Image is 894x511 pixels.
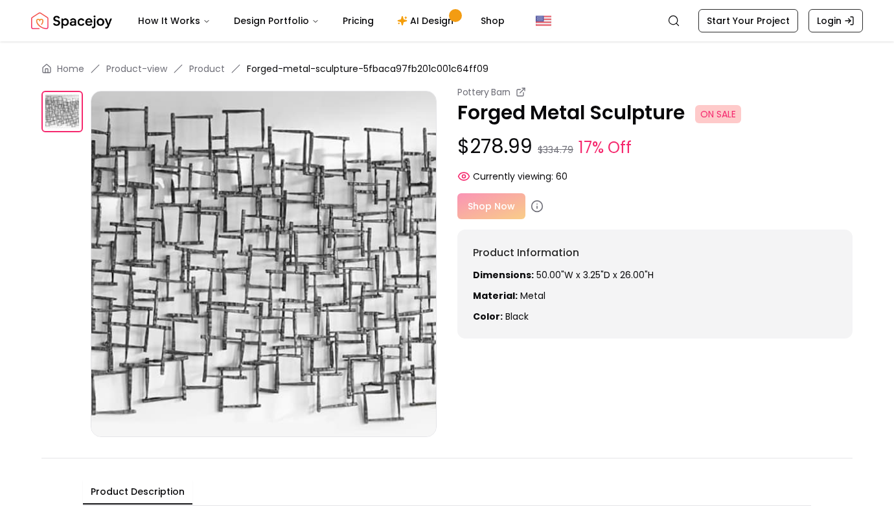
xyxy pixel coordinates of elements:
[189,62,225,75] a: Product
[41,62,853,75] nav: breadcrumb
[91,91,437,437] img: https://storage.googleapis.com/spacejoy-main/assets/5fbaca97fb201c001c64ff09/product_0_0ekooo1obo37
[473,268,534,281] strong: Dimensions:
[457,86,510,99] small: Pottery Barn
[473,170,553,183] span: Currently viewing:
[106,62,167,75] a: Product-view
[579,136,632,160] small: 17% Off
[41,91,83,132] img: https://storage.googleapis.com/spacejoy-main/assets/5fbaca97fb201c001c64ff09/product_0_0ekooo1obo37
[695,105,741,123] span: ON SALE
[83,480,192,505] button: Product Description
[57,62,84,75] a: Home
[223,8,330,34] button: Design Portfolio
[473,310,503,323] strong: Color:
[473,245,837,261] h6: Product Information
[31,8,112,34] img: Spacejoy Logo
[538,143,573,156] small: $334.79
[332,8,384,34] a: Pricing
[128,8,515,34] nav: Main
[556,170,567,183] span: 60
[473,289,518,302] strong: Material:
[457,101,853,125] p: Forged Metal Sculpture
[473,268,837,281] p: 50.00"W x 3.25"D x 26.00"H
[505,310,529,323] span: black
[31,8,112,34] a: Spacejoy
[457,135,853,160] p: $278.99
[698,9,798,32] a: Start Your Project
[520,289,545,302] span: Metal
[128,8,221,34] button: How It Works
[470,8,515,34] a: Shop
[247,62,488,75] span: Forged-metal-sculpture-5fbaca97fb201c001c64ff09
[536,13,551,29] img: United States
[808,9,863,32] a: Login
[387,8,468,34] a: AI Design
